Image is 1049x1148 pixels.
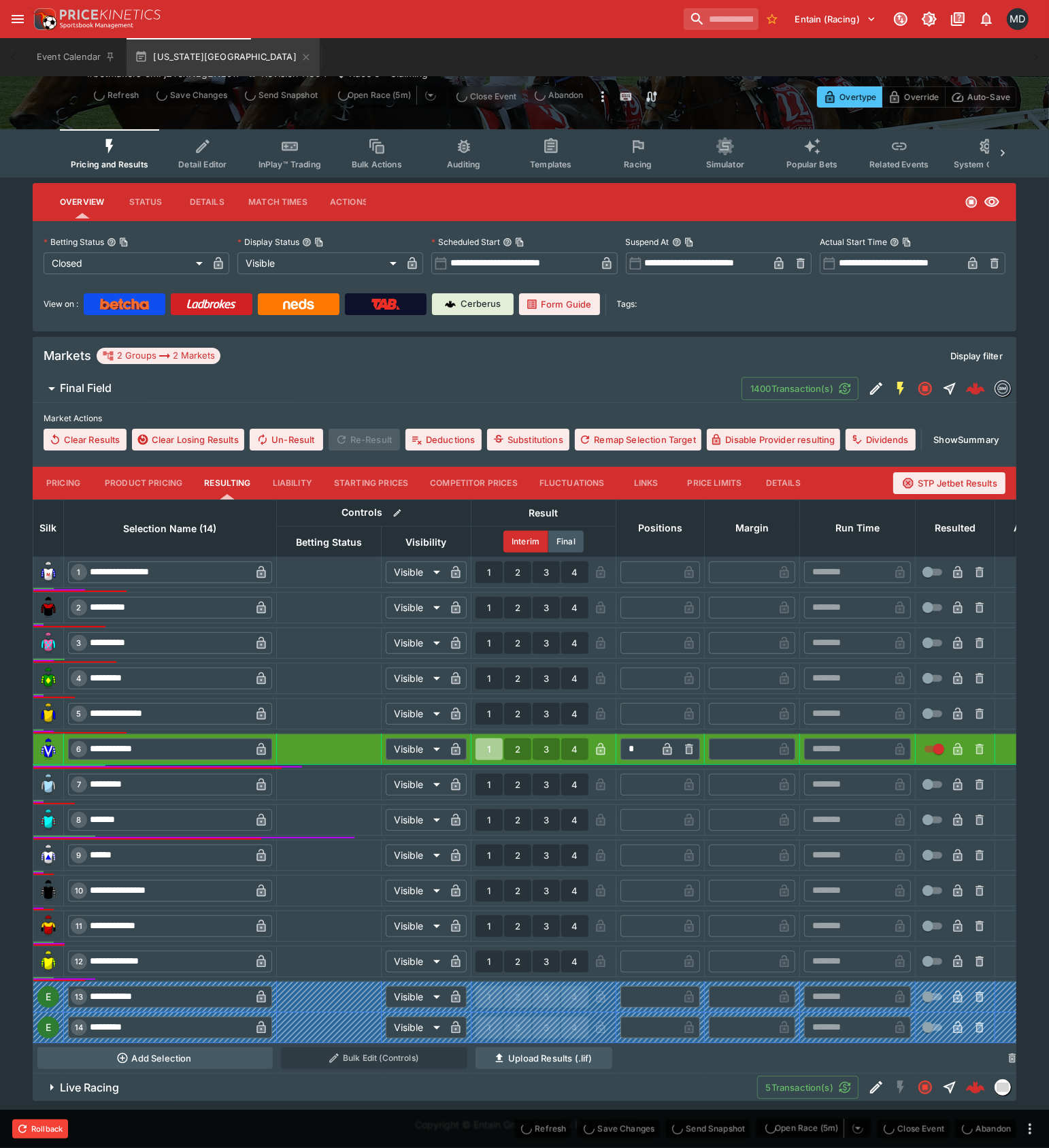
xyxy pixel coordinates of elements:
[100,299,149,310] img: Betcha
[33,499,64,557] th: Silk
[888,1075,913,1100] button: SGM Disabled
[75,568,84,577] span: 1
[1007,8,1029,30] div: Matthew Duncan
[561,703,588,725] button: 4
[937,1075,962,1100] button: Straight
[575,429,701,450] button: Remap Selection Target
[329,86,444,105] div: split button
[60,10,161,20] img: PriceKinetics
[37,703,59,725] img: runner 5
[917,380,933,397] svg: Closed
[352,159,402,169] span: Bulk Actions
[995,381,1010,396] img: betmakers
[386,597,445,619] div: Visible
[561,844,588,866] button: 4
[37,561,59,583] img: runner 1
[913,1075,937,1100] button: Closed
[561,951,588,972] button: 4
[530,159,571,169] span: Templates
[476,844,503,866] button: 1
[94,467,193,499] button: Product Pricing
[37,809,59,831] img: runner 8
[193,467,261,499] button: Resulting
[431,236,500,248] p: Scheduled Start
[504,844,531,866] button: 2
[672,237,682,247] button: Suspend AtCopy To Clipboard
[869,159,929,169] span: Related Events
[504,915,531,937] button: 2
[386,668,445,689] div: Visible
[864,376,888,401] button: Edit Detail
[237,236,299,248] p: Display Status
[927,429,1005,450] button: ShowSummary
[1003,4,1033,34] button: Matthew Duncan
[119,237,129,247] button: Copy To Clipboard
[386,915,445,937] div: Visible
[37,1017,59,1038] div: E
[533,632,560,654] button: 3
[74,780,84,789] span: 7
[262,467,323,499] button: Liability
[74,638,84,648] span: 3
[72,992,86,1002] span: 13
[800,499,916,557] th: Run Time
[476,1047,612,1069] button: Upload Results (.lif)
[893,472,1005,494] button: STP Jetbet Results
[281,534,377,551] span: Betting Status
[888,376,913,401] button: SGM Enabled
[533,880,560,902] button: 3
[946,7,970,31] button: Documentation
[487,429,569,450] button: Substitutions
[33,467,94,499] button: Pricing
[476,597,503,619] button: 1
[74,603,84,612] span: 2
[30,5,57,33] img: PriceKinetics Logo
[561,597,588,619] button: 4
[902,237,912,247] button: Copy To Clipboard
[476,668,503,689] button: 1
[102,348,215,364] div: 2 Groups 2 Markets
[864,1075,888,1100] button: Edit Detail
[60,129,989,178] div: Event type filters
[820,236,887,248] p: Actual Start Time
[259,159,321,169] span: InPlay™ Trading
[890,237,899,247] button: Actual Start TimeCopy To Clipboard
[49,186,115,218] button: Overview
[37,597,59,619] img: runner 2
[504,880,531,902] button: 2
[74,815,84,825] span: 8
[74,744,84,754] span: 6
[74,709,84,719] span: 5
[37,668,59,689] img: runner 4
[533,561,560,583] button: 3
[60,381,112,395] h6: Final Field
[503,237,512,247] button: Scheduled StartCopy To Clipboard
[37,738,59,760] img: runner 6
[742,377,859,400] button: 1400Transaction(s)
[44,408,1005,429] label: Market Actions
[882,86,945,108] button: Override
[33,1074,757,1101] button: Live Racing
[386,774,445,796] div: Visible
[476,915,503,937] button: 1
[44,429,127,450] button: Clear Results
[561,668,588,689] button: 4
[74,851,84,860] span: 9
[37,915,59,937] img: runner 11
[5,7,30,31] button: open drawer
[757,1076,859,1099] button: 5Transaction(s)
[476,951,503,972] button: 1
[533,844,560,866] button: 3
[528,88,589,101] span: Mark an event as closed and abandoned.
[12,1119,68,1138] button: Rollback
[37,1047,273,1069] button: Add Selection
[386,632,445,654] div: Visible
[846,429,915,450] button: Dividends
[624,159,652,169] span: Racing
[504,668,531,689] button: 2
[109,521,232,537] span: Selection Name (14)
[684,237,694,247] button: Copy To Clipboard
[942,345,1011,367] button: Display filter
[115,186,176,218] button: Status
[561,774,588,796] button: 4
